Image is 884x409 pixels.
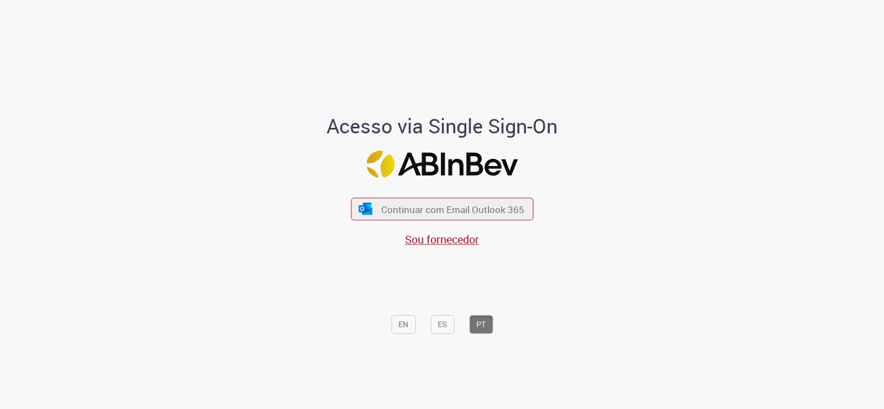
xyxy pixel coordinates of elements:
[469,315,493,334] button: PT
[351,198,533,220] button: ícone Azure/Microsoft 360 Continuar com Email Outlook 365
[289,116,596,138] h1: Acesso via Single Sign-On
[381,203,524,215] span: Continuar com Email Outlook 365
[405,232,479,247] a: Sou fornecedor
[366,151,518,178] img: Logo ABInBev
[430,315,454,334] button: ES
[391,315,415,334] button: EN
[358,203,373,215] img: ícone Azure/Microsoft 360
